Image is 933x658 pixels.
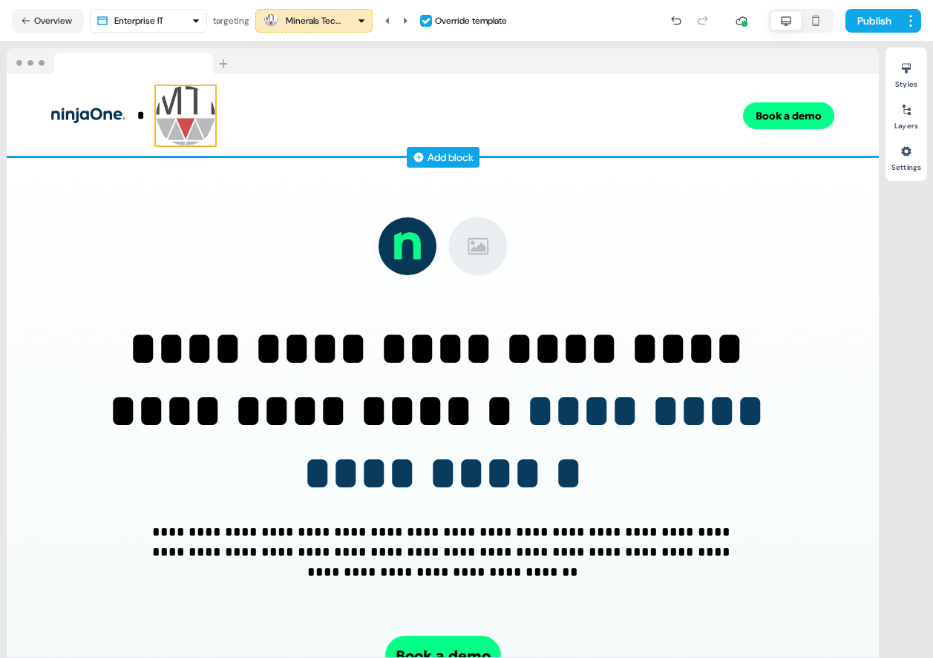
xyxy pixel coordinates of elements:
[428,150,474,165] div: Add block
[885,98,927,131] button: Layers
[213,13,249,28] div: targeting
[743,102,834,129] button: Book a demo
[885,139,927,172] button: Settings
[255,9,373,33] button: Minerals Technologies Inc
[7,48,235,75] img: Browser topbar
[286,13,345,28] div: Minerals Technologies Inc
[435,13,507,28] div: Override template
[12,9,84,33] button: Overview
[845,9,900,33] button: Publish
[114,13,163,28] div: Enterprise IT
[449,102,835,129] div: Book a demo
[885,56,927,89] button: Styles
